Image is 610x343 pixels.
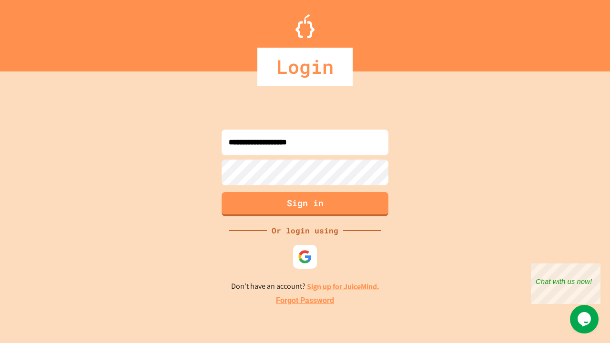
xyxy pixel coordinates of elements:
button: Sign in [222,192,388,216]
p: Don't have an account? [231,281,379,293]
div: Login [257,48,353,86]
iframe: chat widget [570,305,600,333]
img: google-icon.svg [298,250,312,264]
img: Logo.svg [295,14,315,38]
div: Or login using [267,225,343,236]
a: Forgot Password [276,295,334,306]
iframe: chat widget [531,263,600,304]
a: Sign up for JuiceMind. [307,282,379,292]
